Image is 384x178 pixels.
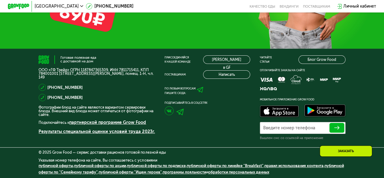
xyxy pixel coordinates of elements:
[303,4,330,9] div: поставщикам
[39,129,155,134] a: Результаты специальной оценки условий труда 2023г.
[39,68,155,79] p: ООО «ГФ Трейд» ОГРН 1187847365309, ИНН 7811715411, КПП 784001001 [STREET_ADDRESS][PERSON_NAME], п...
[320,145,372,157] div: Заказать
[39,119,155,126] p: Подключайтесь к
[69,120,146,125] a: партнерской программе Grow Food
[203,55,250,64] a: [PERSON_NAME] в GF
[60,56,96,63] div: Готовая полезная еда с доставкой на дом
[39,163,344,174] span: , , , , , , , и
[264,163,323,168] a: правил использования контента
[39,159,345,178] div: Указывая номер телефона на сайте, Вы соглашаетесь с условиями
[35,4,79,9] span: [GEOGRAPHIC_DATA]
[250,4,275,9] a: Качество еды
[280,4,299,9] a: Вендинги
[203,70,250,79] button: Написать
[39,106,155,117] p: Фотографии блюд на сайте являются вариантом сервировки блюда. Внешний вид блюда может отличаться ...
[186,163,263,168] a: публичной оферты по линейке "Breakfast"
[127,163,185,168] a: публичной оферты по подписке
[86,3,134,9] a: [PHONE_NUMBER]
[165,72,186,77] div: Поставщикам:
[47,94,83,101] a: [PHONE_NUMBER]
[39,163,73,168] a: публичной оферты
[343,3,376,9] div: Личный кабинет
[39,163,344,174] a: публичной оферты по "Семейному тарифу"
[47,84,83,91] a: [PHONE_NUMBER]
[165,86,195,95] div: По любым вопросам пишите сюда:
[260,97,345,102] div: Мобильное приложение Grow Food
[260,136,345,140] div: Вышлем смс со ссылкой на приложение
[303,103,347,119] img: Доступно в Google Play
[165,101,250,105] div: Подписывайтесь в соцсетях
[260,55,272,64] div: Читайте статьи
[260,68,345,72] div: Оплачивайте заказы на сайте
[162,170,206,174] a: программы лояльности
[263,127,315,130] label: Введите номер телефона
[208,170,269,174] a: обработки персональных данных
[99,170,161,174] a: публичной оферты "Ищем героев"
[39,151,345,154] div: © 2025 Grow Food — сервис доставки рационов готовой полезной еды
[165,55,191,64] div: Присоединяйся к нашей команде
[74,163,126,168] a: публичной оферты по акции
[298,55,345,64] a: Блог Grow Food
